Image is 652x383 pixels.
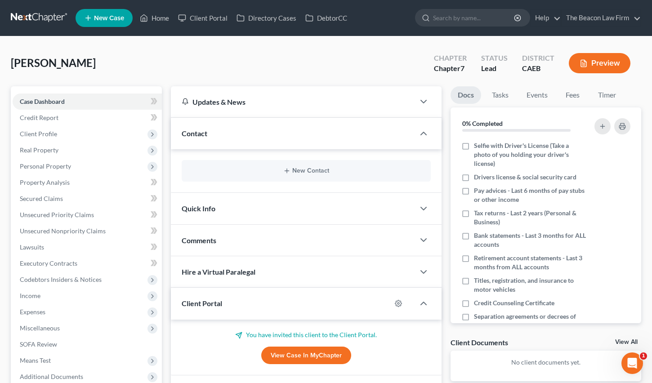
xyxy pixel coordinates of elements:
[615,339,638,345] a: View All
[13,239,162,255] a: Lawsuits
[182,330,431,339] p: You have invited this client to the Client Portal.
[474,173,576,182] span: Drivers license & social security card
[474,312,586,330] span: Separation agreements or decrees of divorces
[20,178,70,186] span: Property Analysis
[301,10,352,26] a: DebtorCC
[20,98,65,105] span: Case Dashboard
[20,292,40,299] span: Income
[20,340,57,348] span: SOFA Review
[13,207,162,223] a: Unsecured Priority Claims
[458,358,634,367] p: No client documents yet.
[20,308,45,316] span: Expenses
[135,10,174,26] a: Home
[522,53,554,63] div: District
[11,56,96,69] span: [PERSON_NAME]
[94,15,124,22] span: New Case
[182,236,216,245] span: Comments
[20,356,51,364] span: Means Test
[434,63,467,74] div: Chapter
[13,336,162,352] a: SOFA Review
[433,9,515,26] input: Search by name...
[20,211,94,218] span: Unsecured Priority Claims
[20,195,63,202] span: Secured Claims
[474,276,586,294] span: Titles, registration, and insurance to motor vehicles
[20,146,58,154] span: Real Property
[485,86,516,104] a: Tasks
[182,204,215,213] span: Quick Info
[451,86,481,104] a: Docs
[174,10,232,26] a: Client Portal
[20,227,106,235] span: Unsecured Nonpriority Claims
[519,86,555,104] a: Events
[591,86,623,104] a: Timer
[569,53,630,73] button: Preview
[522,63,554,74] div: CAEB
[189,167,424,174] button: New Contact
[434,53,467,63] div: Chapter
[182,97,404,107] div: Updates & News
[13,223,162,239] a: Unsecured Nonpriority Claims
[481,63,508,74] div: Lead
[20,324,60,332] span: Miscellaneous
[474,231,586,249] span: Bank statements - Last 3 months for ALL accounts
[621,352,643,374] iframe: Intercom live chat
[20,162,71,170] span: Personal Property
[462,120,503,127] strong: 0% Completed
[182,267,255,276] span: Hire a Virtual Paralegal
[13,255,162,272] a: Executory Contracts
[20,259,77,267] span: Executory Contracts
[232,10,301,26] a: Directory Cases
[640,352,647,360] span: 1
[20,243,44,251] span: Lawsuits
[481,53,508,63] div: Status
[451,338,508,347] div: Client Documents
[474,141,586,168] span: Selfie with Driver's License (Take a photo of you holding your driver's license)
[20,130,57,138] span: Client Profile
[558,86,587,104] a: Fees
[261,347,351,365] a: View Case in MyChapter
[20,114,58,121] span: Credit Report
[182,129,207,138] span: Contact
[531,10,561,26] a: Help
[460,64,464,72] span: 7
[474,209,586,227] span: Tax returns - Last 2 years (Personal & Business)
[562,10,641,26] a: The Beacon Law Firm
[474,298,554,307] span: Credit Counseling Certificate
[13,110,162,126] a: Credit Report
[13,174,162,191] a: Property Analysis
[474,254,586,272] span: Retirement account statements - Last 3 months from ALL accounts
[20,276,102,283] span: Codebtors Insiders & Notices
[13,191,162,207] a: Secured Claims
[13,94,162,110] a: Case Dashboard
[20,373,83,380] span: Additional Documents
[474,186,586,204] span: Pay advices - Last 6 months of pay stubs or other income
[182,299,222,307] span: Client Portal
